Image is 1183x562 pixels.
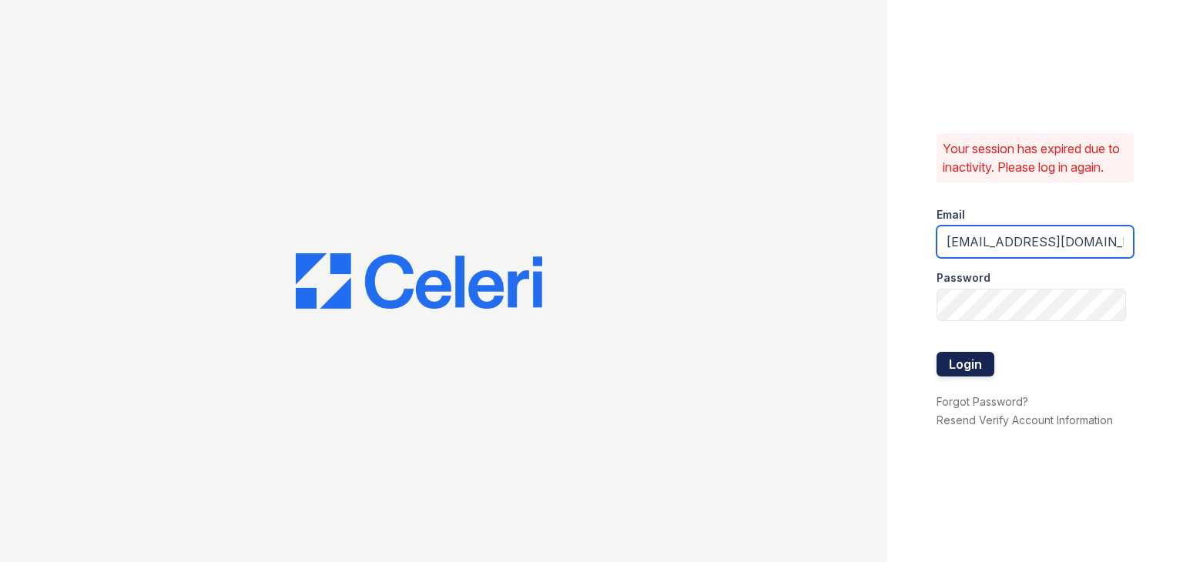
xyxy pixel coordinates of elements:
[943,139,1128,176] p: Your session has expired due to inactivity. Please log in again.
[937,413,1113,427] a: Resend Verify Account Information
[937,395,1028,408] a: Forgot Password?
[937,352,994,376] button: Login
[937,270,990,286] label: Password
[937,207,965,222] label: Email
[296,253,542,309] img: CE_Logo_Blue-a8612792a0a2168367f1c8372b55b34899dd931a85d93a1a3d3e32e68fde9ad4.png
